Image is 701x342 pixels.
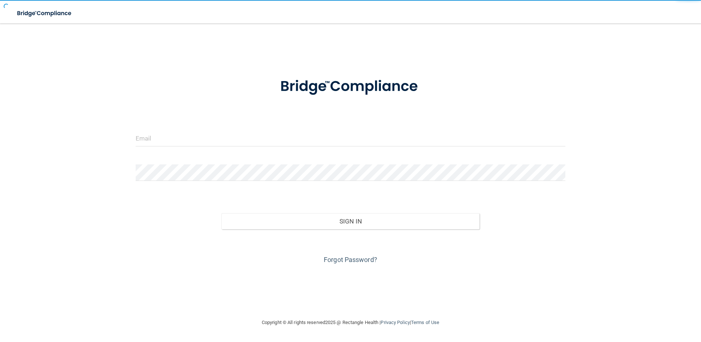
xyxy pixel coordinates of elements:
img: bridge_compliance_login_screen.278c3ca4.svg [265,68,436,106]
img: bridge_compliance_login_screen.278c3ca4.svg [11,6,78,21]
input: Email [136,130,566,146]
a: Privacy Policy [381,320,410,325]
div: Copyright © All rights reserved 2025 @ Rectangle Health | | [217,311,484,334]
button: Sign In [221,213,480,229]
a: Terms of Use [411,320,439,325]
a: Forgot Password? [324,256,377,263]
